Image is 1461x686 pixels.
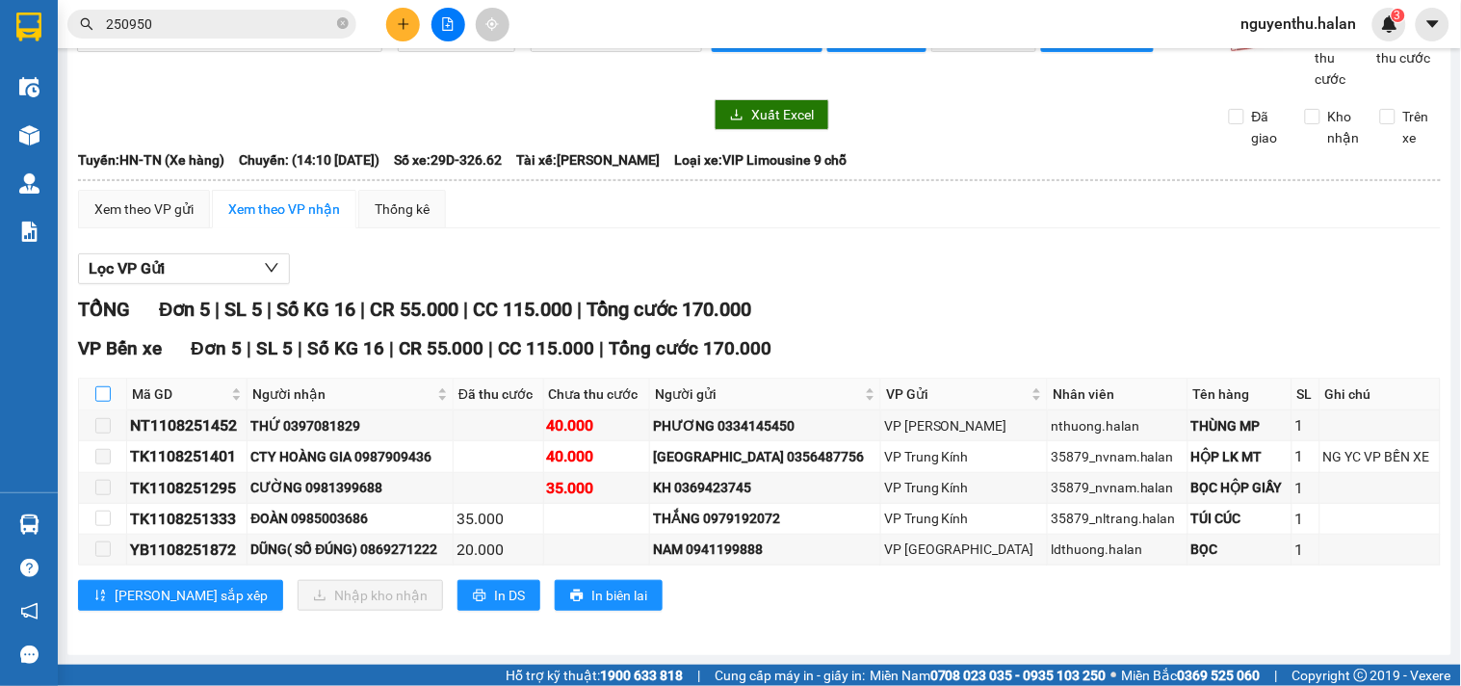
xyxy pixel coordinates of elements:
[547,413,646,437] div: 40.000
[250,539,450,560] div: DŨNG( SỐ ĐÚNG) 0869271222
[386,8,420,41] button: plus
[886,383,1028,405] span: VP Gửi
[884,446,1044,467] div: VP Trung Kính
[600,337,605,359] span: |
[127,441,248,472] td: TK1108251401
[93,589,107,604] span: sort-ascending
[547,476,646,500] div: 35.000
[1111,672,1117,679] span: ⚪️
[457,538,540,562] div: 20.000
[591,585,647,606] span: In biên lai
[130,413,244,437] div: NT1108251452
[485,17,499,31] span: aim
[250,446,450,467] div: CTY HOÀNG GIA 0987909436
[457,580,540,611] button: printerIn DS
[1051,477,1185,498] div: 35879_nvnam.halan
[250,415,450,436] div: THỨ 0397081829
[555,580,663,611] button: printerIn biên lai
[1048,379,1188,410] th: Nhân viên
[1191,539,1289,560] div: BỌC
[499,337,595,359] span: CC 115.000
[80,17,93,31] span: search
[674,149,847,171] span: Loại xe: VIP Limousine 9 chỗ
[20,646,39,664] span: message
[1178,668,1261,683] strong: 0369 525 060
[715,665,865,686] span: Cung cấp máy in - giấy in:
[19,173,39,194] img: warehouse-icon
[489,337,494,359] span: |
[127,473,248,504] td: TK1108251295
[715,99,829,130] button: downloadXuất Excel
[127,410,248,441] td: NT1108251452
[1295,507,1317,531] div: 1
[394,149,502,171] span: Số xe: 29D-326.62
[473,298,572,321] span: CC 115.000
[267,298,272,321] span: |
[19,514,39,535] img: warehouse-icon
[1320,379,1441,410] th: Ghi chú
[1320,106,1368,148] span: Kho nhận
[370,298,458,321] span: CR 55.000
[463,298,468,321] span: |
[159,298,210,321] span: Đơn 5
[78,337,162,359] span: VP Bến xe
[239,149,379,171] span: Chuyến: (14:10 [DATE])
[1122,665,1261,686] span: Miền Bắc
[256,337,293,359] span: SL 5
[570,589,584,604] span: printer
[494,585,525,606] span: In DS
[1188,379,1292,410] th: Tên hàng
[697,665,700,686] span: |
[476,8,509,41] button: aim
[610,337,772,359] span: Tổng cước 170.000
[881,473,1048,504] td: VP Trung Kính
[215,298,220,321] span: |
[264,260,279,276] span: down
[1395,9,1401,22] span: 3
[298,580,443,611] button: downloadNhập kho nhận
[252,383,433,405] span: Người nhận
[577,298,582,321] span: |
[78,298,130,321] span: TỔNG
[454,379,544,410] th: Đã thu cước
[132,383,227,405] span: Mã GD
[653,539,877,560] div: NAM 0941199888
[228,198,340,220] div: Xem theo VP nhận
[1244,106,1291,148] span: Đã giao
[130,538,244,562] div: YB1108251872
[130,476,244,500] div: TK1108251295
[1191,477,1289,498] div: BỌC HỘP GIẦY
[1381,15,1398,33] img: icon-new-feature
[16,13,41,41] img: logo-vxr
[399,337,484,359] span: CR 55.000
[250,477,450,498] div: CƯỜNG 0981399688
[389,337,394,359] span: |
[1051,415,1185,436] div: nthuong.halan
[276,298,355,321] span: Số KG 16
[653,508,877,529] div: THẮNG 0979192072
[653,446,877,467] div: [GEOGRAPHIC_DATA] 0356487756
[94,198,194,220] div: Xem theo VP gửi
[1292,379,1320,410] th: SL
[20,559,39,577] span: question-circle
[298,337,302,359] span: |
[884,539,1044,560] div: VP [GEOGRAPHIC_DATA]
[191,337,242,359] span: Đơn 5
[1416,8,1449,41] button: caret-down
[224,298,262,321] span: SL 5
[1191,446,1289,467] div: HỘP LK MT
[130,444,244,468] div: TK1108251401
[78,152,224,168] b: Tuyến: HN-TN (Xe hàng)
[655,383,861,405] span: Người gửi
[250,508,450,529] div: ĐOÀN 0985003686
[78,580,283,611] button: sort-ascending[PERSON_NAME] sắp xếp
[1396,106,1442,148] span: Trên xe
[20,602,39,620] span: notification
[1295,444,1317,468] div: 1
[441,17,455,31] span: file-add
[78,253,290,284] button: Lọc VP Gửi
[1191,415,1289,436] div: THÙNG MP
[884,415,1044,436] div: VP [PERSON_NAME]
[1295,413,1317,437] div: 1
[1354,669,1368,682] span: copyright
